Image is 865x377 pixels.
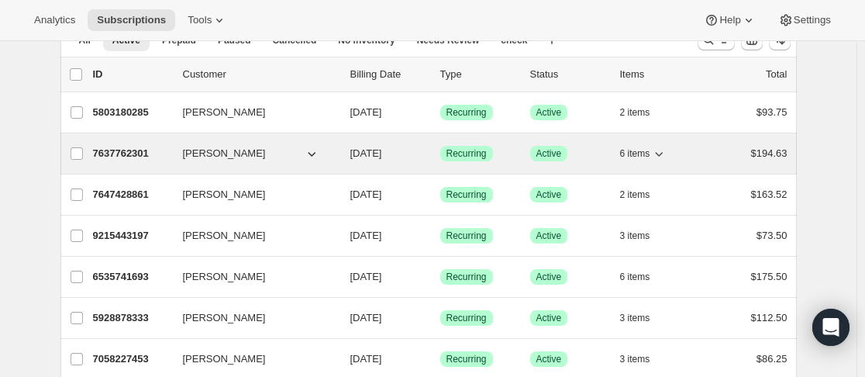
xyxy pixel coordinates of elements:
button: Help [694,9,765,31]
button: 3 items [620,348,667,370]
span: Recurring [446,230,487,242]
p: 9215443197 [93,228,171,244]
button: [PERSON_NAME] [174,347,329,372]
span: Recurring [446,106,487,119]
span: Active [536,271,562,283]
span: 2 items [620,188,650,201]
button: [PERSON_NAME] [174,223,329,248]
span: [DATE] [350,353,382,365]
span: $163.52 [751,188,787,200]
span: [DATE] [350,147,382,159]
div: IDCustomerBilling DateTypeStatusItemsTotal [93,67,787,82]
span: Recurring [446,271,487,283]
span: $86.25 [756,353,787,365]
span: [PERSON_NAME] [183,146,266,161]
span: [PERSON_NAME] [183,351,266,367]
span: Tools [188,14,212,26]
p: ID [93,67,171,82]
span: Recurring [446,353,487,365]
button: Subscriptions [88,9,175,31]
span: Active [536,106,562,119]
span: $175.50 [751,271,787,282]
span: Subscriptions [97,14,166,26]
span: 3 items [620,230,650,242]
span: [DATE] [350,106,382,118]
span: [PERSON_NAME] [183,228,266,244]
p: Total [766,67,787,82]
span: Active [536,353,562,365]
button: [PERSON_NAME] [174,182,329,207]
span: $112.50 [751,312,787,323]
span: [DATE] [350,230,382,241]
button: [PERSON_NAME] [174,100,329,125]
p: 7058227453 [93,351,171,367]
span: Active [536,188,562,201]
button: 6 items [620,143,667,164]
button: [PERSON_NAME] [174,141,329,166]
div: 5928878333[PERSON_NAME][DATE]SuccessRecurringSuccessActive3 items$112.50 [93,307,787,329]
p: 7637762301 [93,146,171,161]
span: [PERSON_NAME] [183,105,266,120]
span: [PERSON_NAME] [183,187,266,202]
button: Settings [769,9,840,31]
span: 3 items [620,312,650,324]
button: [PERSON_NAME] [174,306,329,330]
p: Status [530,67,608,82]
span: [DATE] [350,188,382,200]
p: 7647428861 [93,187,171,202]
span: Recurring [446,312,487,324]
button: [PERSON_NAME] [174,265,329,289]
span: Active [536,312,562,324]
p: 5928878333 [93,310,171,326]
div: 7637762301[PERSON_NAME][DATE]SuccessRecurringSuccessActive6 items$194.63 [93,143,787,164]
span: Analytics [34,14,75,26]
div: Type [440,67,518,82]
span: 2 items [620,106,650,119]
div: 9215443197[PERSON_NAME][DATE]SuccessRecurringSuccessActive3 items$73.50 [93,225,787,247]
span: [DATE] [350,312,382,323]
button: 6 items [620,266,667,288]
span: Active [536,230,562,242]
div: 7058227453[PERSON_NAME][DATE]SuccessRecurringSuccessActive3 items$86.25 [93,348,787,370]
span: [DATE] [350,271,382,282]
span: Recurring [446,188,487,201]
span: Recurring [446,147,487,160]
span: Help [719,14,740,26]
div: 6535741693[PERSON_NAME][DATE]SuccessRecurringSuccessActive6 items$175.50 [93,266,787,288]
div: 5803180285[PERSON_NAME][DATE]SuccessRecurringSuccessActive2 items$93.75 [93,102,787,123]
p: Billing Date [350,67,428,82]
button: 2 items [620,102,667,123]
span: 3 items [620,353,650,365]
div: Items [620,67,698,82]
button: Tools [178,9,236,31]
span: 6 items [620,147,650,160]
span: [PERSON_NAME] [183,269,266,285]
div: 7647428861[PERSON_NAME][DATE]SuccessRecurringSuccessActive2 items$163.52 [93,184,787,206]
p: Customer [183,67,338,82]
span: Settings [794,14,831,26]
span: 6 items [620,271,650,283]
button: 2 items [620,184,667,206]
span: $73.50 [756,230,787,241]
span: [PERSON_NAME] [183,310,266,326]
span: $194.63 [751,147,787,159]
button: 3 items [620,225,667,247]
button: Analytics [25,9,84,31]
p: 6535741693 [93,269,171,285]
span: $93.75 [756,106,787,118]
p: 5803180285 [93,105,171,120]
span: Active [536,147,562,160]
button: 3 items [620,307,667,329]
div: Open Intercom Messenger [812,309,849,346]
